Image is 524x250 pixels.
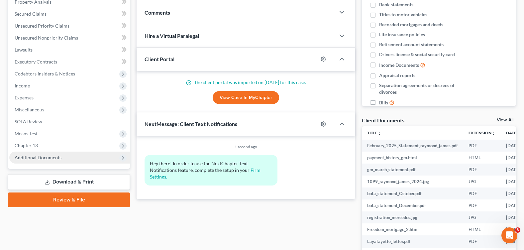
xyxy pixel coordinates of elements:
td: gm_march_statement.pdf [362,164,463,176]
span: Hire a Virtual Paralegal [145,33,199,39]
span: NextMessage: Client Text Notifications [145,121,237,127]
a: Lawsuits [9,44,130,56]
i: unfold_more [491,131,495,135]
i: unfold_more [377,131,381,135]
td: PDF [463,140,501,152]
td: 1099_raymond_james_2024.jpg [362,176,463,187]
span: Income Documents [379,62,419,68]
span: Chapter 13 [15,143,38,148]
span: Expenses [15,95,34,100]
a: Review & File [8,192,130,207]
span: Executory Contracts [15,59,57,64]
span: Appraisal reports [379,72,415,79]
span: Unsecured Nonpriority Claims [15,35,78,41]
span: Comments [145,9,170,16]
span: Separation agreements or decrees of divorces [379,82,472,95]
span: Client Portal [145,56,174,62]
a: Unsecured Nonpriority Claims [9,32,130,44]
span: 3 [515,227,520,233]
span: Miscellaneous [15,107,44,112]
td: Layafayette_letter.pdf [362,235,463,247]
a: View Case in MyChapter [213,91,279,104]
td: PDF [463,235,501,247]
span: Bank statements [379,1,413,8]
p: The client portal was imported on [DATE] for this case. [145,79,347,86]
span: Bills [379,99,388,106]
a: View All [497,118,513,122]
td: JPG [463,211,501,223]
td: PDF [463,199,501,211]
span: Additional Documents [15,155,61,160]
span: Secured Claims [15,11,47,17]
span: Recorded mortgages and deeds [379,21,443,28]
td: Freedom_mortgage_2.html [362,223,463,235]
td: bofa_statement_October.pdf [362,187,463,199]
a: SOFA Review [9,116,130,128]
a: Titleunfold_more [367,130,381,135]
iframe: Intercom live chat [501,227,517,243]
span: Lawsuits [15,47,33,53]
a: Secured Claims [9,8,130,20]
span: Income [15,83,30,88]
td: HTML [463,223,501,235]
td: PDF [463,164,501,176]
div: 1 second ago [145,144,347,150]
td: registration_mercedes.jpg [362,211,463,223]
span: Retirement account statements [379,41,444,48]
span: Drivers license & social security card [379,51,455,58]
td: February_2025_Statement_raymond_james.pdf [362,140,463,152]
a: Executory Contracts [9,56,130,68]
span: Codebtors Insiders & Notices [15,71,75,76]
span: SOFA Review [15,119,42,124]
span: Unsecured Priority Claims [15,23,69,29]
td: payment_history_gm.html [362,152,463,164]
td: PDF [463,187,501,199]
td: bofa_statement_December.pdf [362,199,463,211]
a: Extensionunfold_more [469,130,495,135]
a: Unsecured Priority Claims [9,20,130,32]
span: Life insurance policies [379,31,425,38]
span: Means Test [15,131,38,136]
td: HTML [463,152,501,164]
a: Download & Print [8,174,130,190]
span: Hey there! In order to use the NextChapter Text Notifications feature, complete the setup in your [150,161,250,173]
span: Titles to motor vehicles [379,11,427,18]
div: Client Documents [362,117,404,124]
a: Firm Settings. [150,167,262,180]
td: JPG [463,176,501,187]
